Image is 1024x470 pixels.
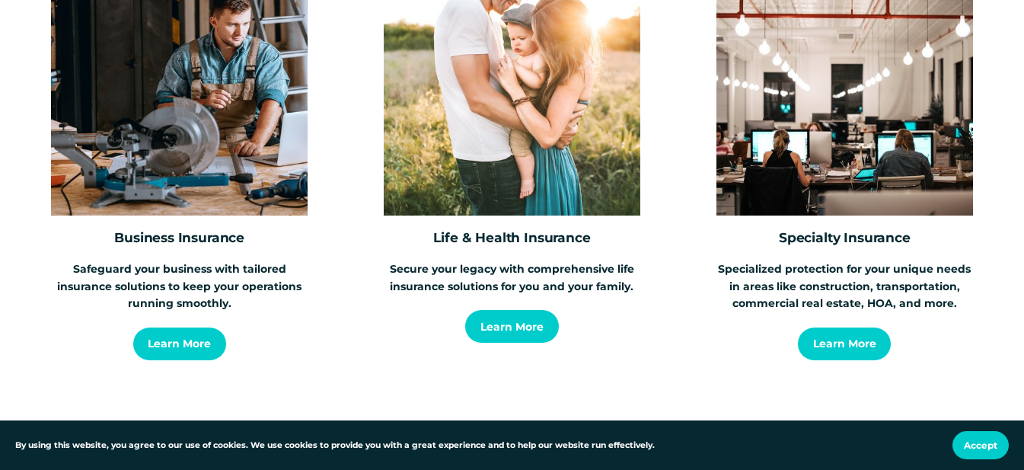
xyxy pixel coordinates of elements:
[384,231,640,245] h2: Life & Health Insurance
[952,431,1009,459] button: Accept
[133,328,226,360] a: Learn More
[15,439,655,452] p: By using this website, you agree to our use of cookies. We use cookies to provide you with a grea...
[51,231,308,245] h2: Business Insurance
[465,310,558,343] a: Learn More
[51,261,308,312] p: Safeguard your business with tailored insurance solutions to keep your operations running smoothly.
[384,261,640,295] p: Secure your legacy with comprehensive life insurance solutions for you and your family.
[798,328,891,360] a: Learn More
[716,231,973,245] h2: Specialty Insurance
[716,261,973,312] p: Specialized protection for your unique needs in areas like construction, transportation, commerci...
[964,440,997,451] span: Accept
